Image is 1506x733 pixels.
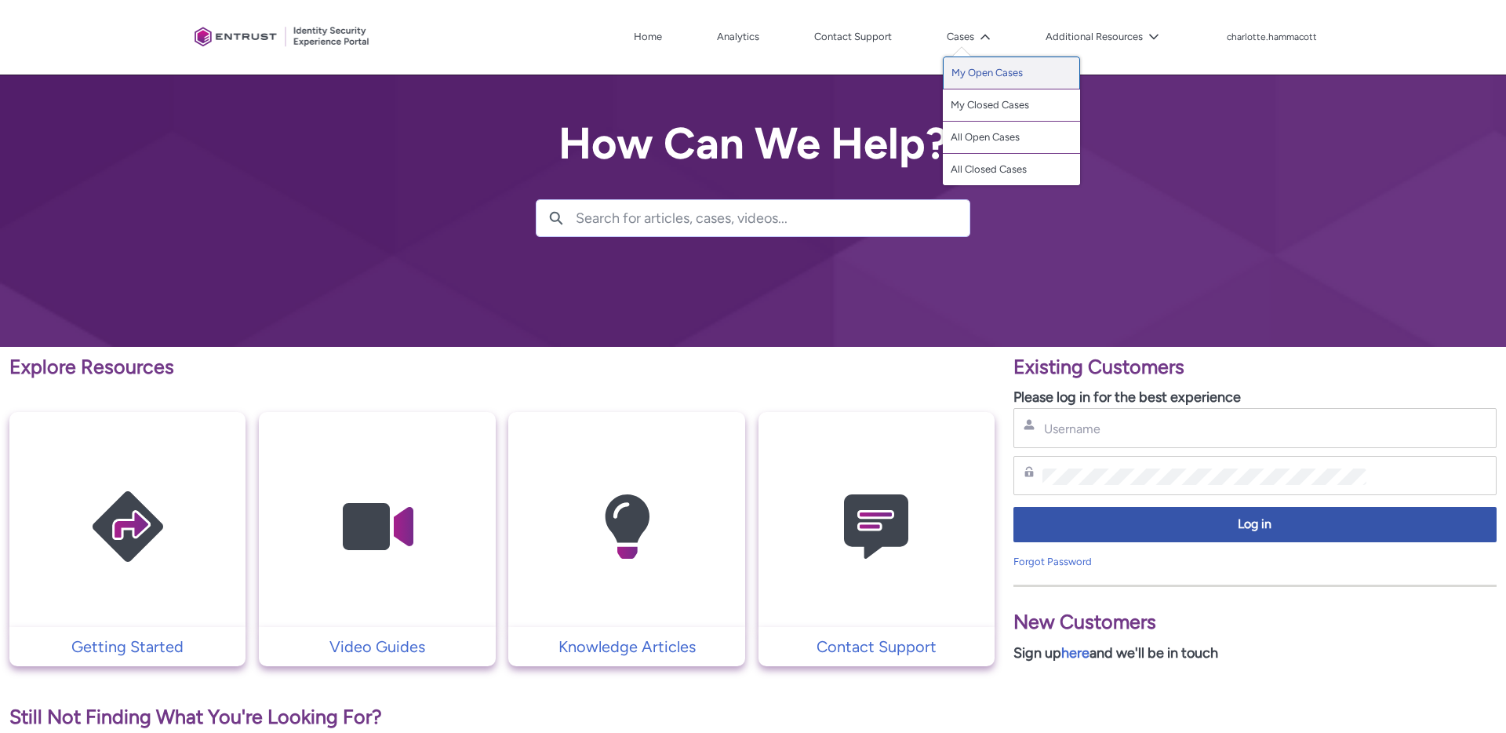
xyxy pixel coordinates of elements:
[943,25,995,49] button: Cases
[758,635,995,658] a: Contact Support
[630,25,666,49] a: Home
[1013,507,1497,542] button: Log in
[9,702,995,732] p: Still Not Finding What You're Looking For?
[9,352,995,382] p: Explore Resources
[1042,25,1163,49] button: Additional Resources
[1013,556,1092,567] a: Forgot Password
[1013,643,1497,664] p: Sign up and we'll be in touch
[537,200,576,236] button: Search
[17,635,238,658] p: Getting Started
[943,154,1080,185] a: All Closed Cases
[810,25,896,49] a: Contact Support
[766,635,987,658] p: Contact Support
[552,443,701,611] img: Knowledge Articles
[303,443,452,611] img: Video Guides
[53,443,202,611] img: Getting Started
[943,89,1080,122] a: My Closed Cases
[516,635,737,658] p: Knowledge Articles
[259,635,495,658] a: Video Guides
[713,25,763,49] a: Analytics, opens in new tab
[508,635,744,658] a: Knowledge Articles
[1226,28,1318,44] button: User Profile charlotte.hammacott
[1042,421,1366,437] input: Username
[1013,387,1497,408] p: Please log in for the best experience
[1227,32,1317,43] p: charlotte.hammacott
[802,443,951,611] img: Contact Support
[1013,607,1497,637] p: New Customers
[1013,352,1497,382] p: Existing Customers
[1061,644,1089,662] a: here
[536,119,970,168] h2: How Can We Help?
[1024,516,1486,534] span: Log in
[9,635,246,658] a: Getting Started
[576,200,969,236] input: Search for articles, cases, videos...
[267,635,487,658] p: Video Guides
[943,57,1080,89] a: My Open Cases
[943,122,1080,154] a: All Open Cases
